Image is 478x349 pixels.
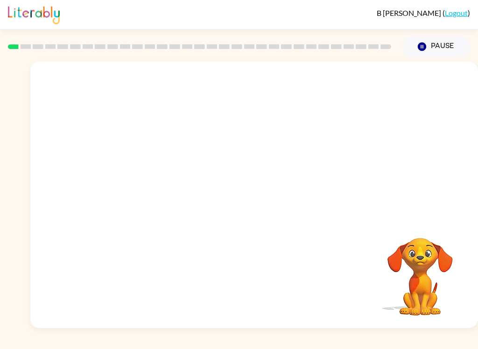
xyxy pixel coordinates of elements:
[377,8,443,17] span: B [PERSON_NAME]
[377,8,470,17] div: ( )
[445,8,468,17] a: Logout
[373,223,467,317] video: Your browser must support playing .mp4 files to use Literably. Please try using another browser.
[402,36,470,57] button: Pause
[8,4,60,24] img: Literably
